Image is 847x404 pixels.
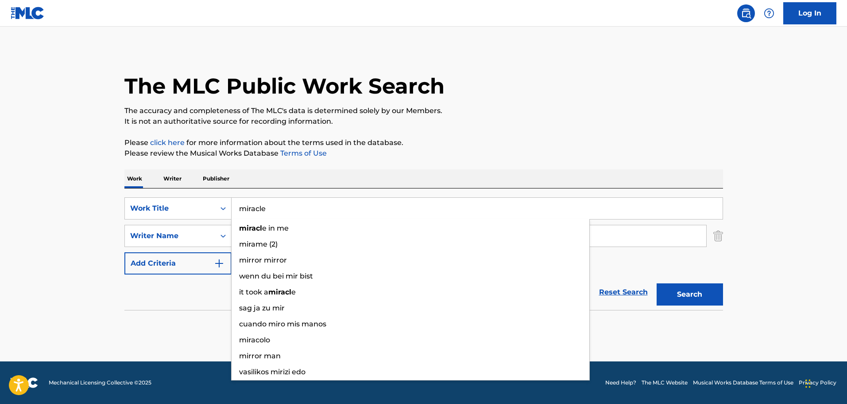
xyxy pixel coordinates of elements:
[130,231,210,241] div: Writer Name
[239,256,287,264] span: mirror mirror
[239,304,285,312] span: sag ja zu mir
[278,149,327,157] a: Terms of Use
[214,258,224,269] img: 9d2ae6d4665cec9f34b9.svg
[124,197,723,310] form: Search Form
[595,282,652,302] a: Reset Search
[693,379,793,387] a: Musical Works Database Terms of Use
[239,368,306,376] span: vasilikos mirizi edo
[741,8,751,19] img: search
[11,377,38,388] img: logo
[605,379,636,387] a: Need Help?
[262,224,289,232] span: e in me
[713,225,723,247] img: Delete Criterion
[124,106,723,116] p: The accuracy and completeness of The MLC's data is determined solely by our Members.
[124,148,723,159] p: Please review the Musical Works Database
[200,169,232,188] p: Publisher
[124,137,723,148] p: Please for more information about the terms used in the database.
[799,379,836,387] a: Privacy Policy
[760,4,778,22] div: Help
[268,288,291,296] strong: miracl
[239,240,278,248] span: mirame (2)
[124,169,145,188] p: Work
[642,379,688,387] a: The MLC Website
[239,224,262,232] strong: miracl
[11,7,45,20] img: MLC Logo
[737,4,755,22] a: Public Search
[49,379,151,387] span: Mechanical Licensing Collective © 2025
[239,272,313,280] span: wenn du bei mir bist
[161,169,184,188] p: Writer
[764,8,774,19] img: help
[239,288,268,296] span: it took a
[805,370,811,397] div: Drag
[124,116,723,127] p: It is not an authoritative source for recording information.
[239,352,281,360] span: mirror man
[130,203,210,214] div: Work Title
[783,2,836,24] a: Log In
[657,283,723,306] button: Search
[291,288,296,296] span: e
[239,336,270,344] span: miracolo
[124,73,445,99] h1: The MLC Public Work Search
[803,361,847,404] iframe: Chat Widget
[239,320,326,328] span: cuando miro mis manos
[150,138,185,147] a: click here
[124,252,232,275] button: Add Criteria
